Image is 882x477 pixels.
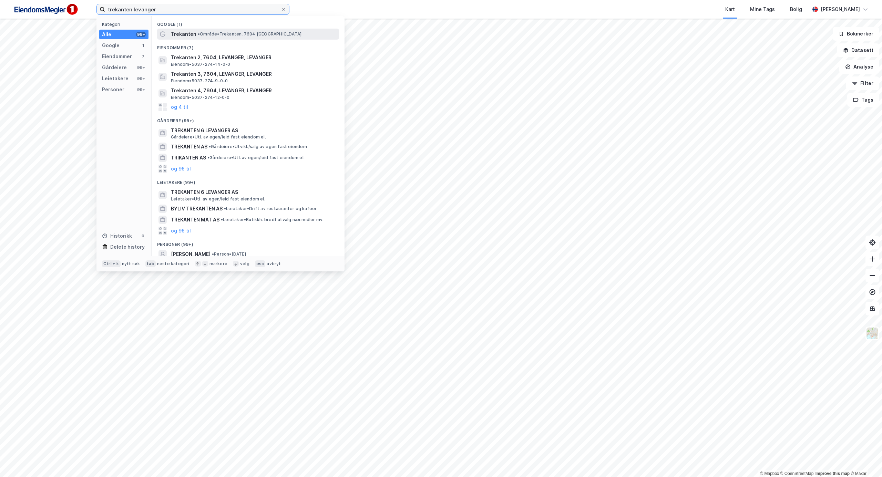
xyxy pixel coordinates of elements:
[209,144,211,149] span: •
[140,54,146,59] div: 7
[255,260,266,267] div: esc
[11,2,80,17] img: F4PB6Px+NJ5v8B7XTbfpPpyloAAAAASUVORK5CYII=
[171,143,207,151] span: TREKANTEN AS
[846,76,879,90] button: Filter
[152,113,345,125] div: Gårdeiere (99+)
[816,471,850,476] a: Improve this map
[240,261,249,267] div: velg
[171,250,211,258] span: [PERSON_NAME]
[171,165,191,173] button: og 96 til
[212,251,214,257] span: •
[102,74,129,83] div: Leietakere
[105,4,281,14] input: Søk på adresse, matrikkel, gårdeiere, leietakere eller personer
[171,86,336,95] span: Trekanten 4, 7604, LEVANGER, LEVANGER
[171,196,265,202] span: Leietaker • Utl. av egen/leid fast eiendom el.
[136,32,146,37] div: 99+
[847,93,879,107] button: Tags
[152,40,345,52] div: Eiendommer (7)
[102,22,148,27] div: Kategori
[171,62,230,67] span: Eiendom • 5037-274-14-0-0
[221,217,223,222] span: •
[171,53,336,62] span: Trekanten 2, 7604, LEVANGER, LEVANGER
[122,261,140,267] div: nytt søk
[750,5,775,13] div: Mine Tags
[171,188,336,196] span: TREKANTEN 6 LEVANGER AS
[760,471,779,476] a: Mapbox
[267,261,281,267] div: avbryt
[140,233,146,239] div: 0
[207,155,305,160] span: Gårdeiere • Utl. av egen/leid fast eiendom el.
[171,227,191,235] button: og 96 til
[110,243,145,251] div: Delete history
[157,261,189,267] div: neste kategori
[780,471,814,476] a: OpenStreetMap
[152,174,345,187] div: Leietakere (99+)
[171,205,223,213] span: BYLIV TREKANTEN AS
[209,261,227,267] div: markere
[848,444,882,477] iframe: Chat Widget
[866,327,879,340] img: Z
[221,217,324,222] span: Leietaker • Butikkh. bredt utvalg nær.midler mv.
[171,154,206,162] span: TRIKANTEN AS
[821,5,860,13] div: [PERSON_NAME]
[198,31,301,37] span: Område • Trekanten, 7604 [GEOGRAPHIC_DATA]
[145,260,156,267] div: tab
[102,232,132,240] div: Historikk
[140,43,146,48] div: 1
[848,444,882,477] div: Kontrollprogram for chat
[224,206,226,211] span: •
[207,155,209,160] span: •
[171,134,266,140] span: Gårdeiere • Utl. av egen/leid fast eiendom el.
[171,216,219,224] span: TREKANTEN MAT AS
[136,65,146,70] div: 99+
[212,251,246,257] span: Person • [DATE]
[171,103,188,111] button: og 4 til
[102,260,121,267] div: Ctrl + k
[224,206,317,211] span: Leietaker • Drift av restauranter og kafeer
[171,30,196,38] span: Trekanten
[136,76,146,81] div: 99+
[136,87,146,92] div: 99+
[171,126,336,135] span: TREKANTEN 6 LEVANGER AS
[152,16,345,29] div: Google (1)
[102,52,132,61] div: Eiendommer
[833,27,879,41] button: Bokmerker
[102,30,111,39] div: Alle
[790,5,802,13] div: Bolig
[839,60,879,74] button: Analyse
[725,5,735,13] div: Kart
[171,95,230,100] span: Eiendom • 5037-274-12-0-0
[152,236,345,249] div: Personer (99+)
[102,85,124,94] div: Personer
[209,144,307,149] span: Gårdeiere • Utvikl./salg av egen fast eiendom
[198,31,200,37] span: •
[171,78,228,84] span: Eiendom • 5037-274-9-0-0
[102,41,120,50] div: Google
[102,63,127,72] div: Gårdeiere
[837,43,879,57] button: Datasett
[171,70,336,78] span: Trekanten 3, 7604, LEVANGER, LEVANGER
